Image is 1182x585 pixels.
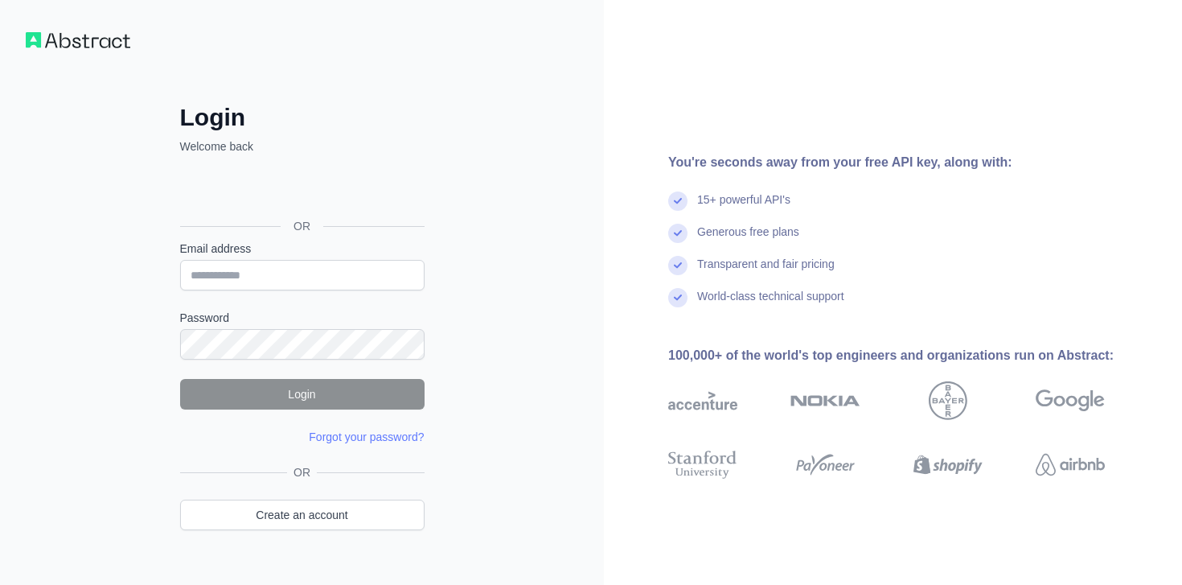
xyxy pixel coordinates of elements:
[697,224,799,256] div: Generous free plans
[697,288,844,320] div: World-class technical support
[180,379,425,410] button: Login
[668,288,687,307] img: check mark
[180,138,425,154] p: Welcome back
[281,218,323,234] span: OR
[180,500,425,530] a: Create an account
[790,447,860,482] img: payoneer
[26,32,130,48] img: Workflow
[287,464,317,480] span: OR
[172,172,429,208] iframe: Кнопка "Войти с аккаунтом Google"
[668,153,1156,172] div: You're seconds away from your free API key, along with:
[790,381,860,420] img: nokia
[668,192,687,211] img: check mark
[668,346,1156,365] div: 100,000+ of the world's top engineers and organizations run on Abstract:
[929,381,967,420] img: bayer
[1036,447,1105,482] img: airbnb
[668,256,687,275] img: check mark
[1036,381,1105,420] img: google
[697,256,835,288] div: Transparent and fair pricing
[180,103,425,132] h2: Login
[668,381,737,420] img: accenture
[913,447,983,482] img: shopify
[668,447,737,482] img: stanford university
[180,241,425,257] label: Email address
[697,192,790,224] div: 15+ powerful API's
[180,310,425,326] label: Password
[309,431,424,443] a: Forgot your password?
[668,224,687,243] img: check mark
